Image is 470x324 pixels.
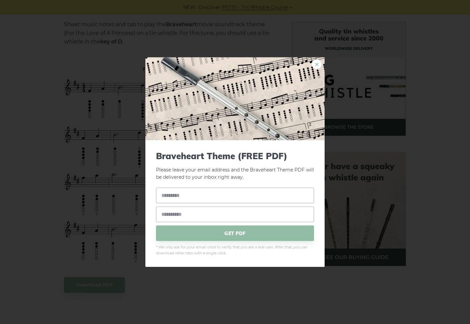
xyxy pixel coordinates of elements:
img: Tin Whistle Tab Preview [145,57,325,140]
a: × [312,59,322,69]
span: GET PDF [156,226,314,241]
span: * We only ask for your email once to verify that you are a real user. After that, you can downloa... [156,244,314,256]
p: Please leave your email address and the Braveheart Theme PDF will be delivered to your inbox righ... [156,151,314,181]
span: Braveheart Theme (FREE PDF) [156,151,314,161]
